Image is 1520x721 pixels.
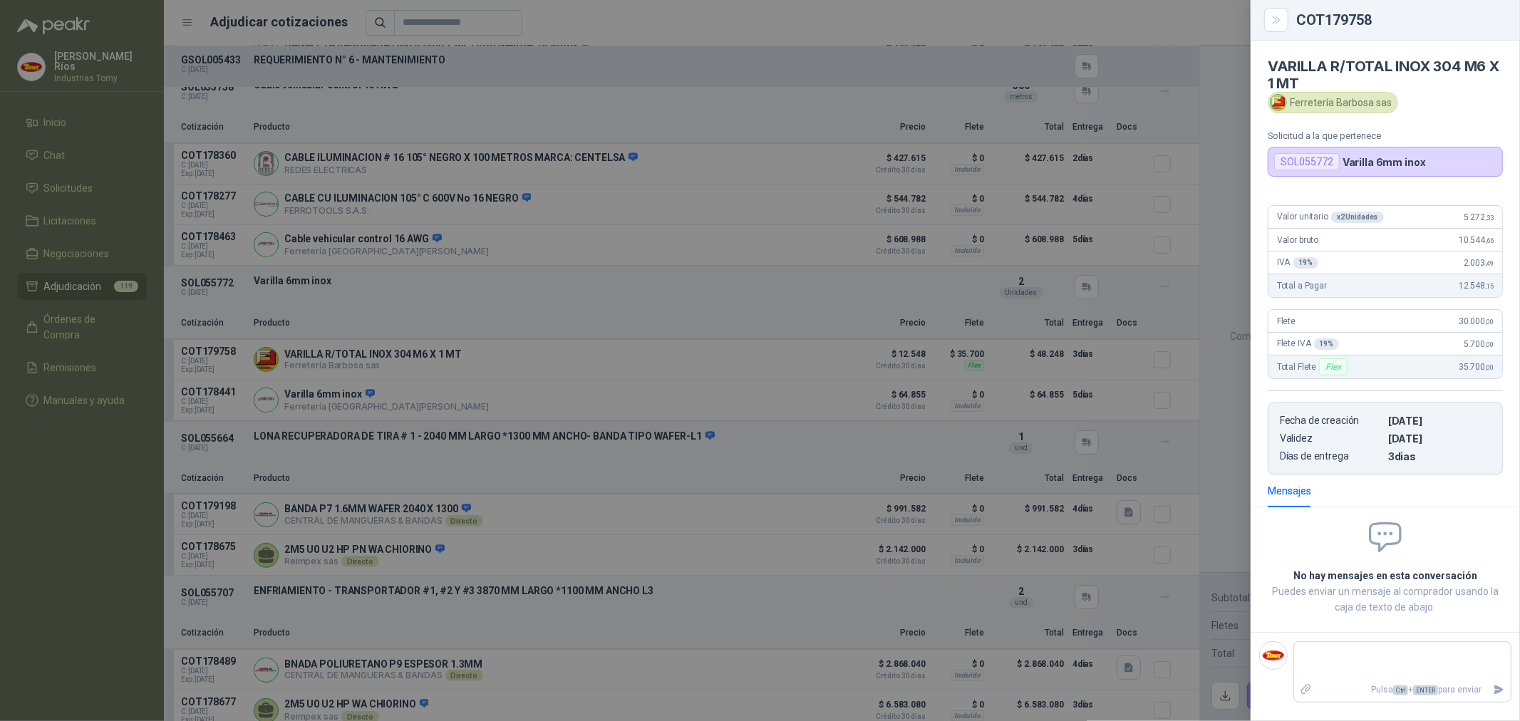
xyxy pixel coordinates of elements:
p: Pulsa + para enviar [1318,678,1488,702]
span: Valor unitario [1277,212,1384,223]
span: ,00 [1485,363,1494,371]
button: Close [1268,11,1285,28]
div: Mensajes [1268,483,1311,499]
span: Total Flete [1277,358,1350,375]
p: Varilla 6mm inox [1343,156,1426,168]
p: [DATE] [1388,432,1491,445]
label: Adjuntar archivos [1294,678,1318,702]
span: IVA [1277,257,1318,269]
div: SOL055772 [1274,153,1340,170]
span: Flete IVA [1277,338,1339,350]
h4: VARILLA R/TOTAL INOX 304 M6 X 1 MT [1268,58,1503,92]
span: Total a Pagar [1277,281,1327,291]
span: Valor bruto [1277,235,1318,245]
p: Validez [1280,432,1382,445]
button: Enviar [1487,678,1511,702]
div: COT179758 [1296,13,1503,27]
span: Flete [1277,316,1296,326]
span: ,15 [1485,282,1494,290]
div: Ferretería Barbosa sas [1268,92,1398,113]
span: Ctrl [1393,685,1408,695]
img: Company Logo [1271,95,1286,110]
p: Días de entrega [1280,450,1382,462]
div: 19 % [1293,257,1319,269]
span: 5.700 [1464,339,1494,349]
span: ,66 [1485,237,1494,244]
span: 12.548 [1459,281,1494,291]
span: 35.700 [1459,362,1494,372]
span: 30.000 [1459,316,1494,326]
div: Flex [1319,358,1347,375]
p: Solicitud a la que pertenece [1268,130,1503,141]
div: x 2 Unidades [1331,212,1384,223]
span: 2.003 [1464,258,1494,268]
span: ,00 [1485,341,1494,348]
span: ,00 [1485,318,1494,326]
img: Company Logo [1260,642,1287,669]
p: 3 dias [1388,450,1491,462]
span: 5.272 [1464,212,1494,222]
span: ,33 [1485,214,1494,222]
div: 19 % [1314,338,1340,350]
span: ENTER [1413,685,1438,695]
p: Puedes enviar un mensaje al comprador usando la caja de texto de abajo. [1268,583,1503,615]
p: Fecha de creación [1280,415,1382,427]
span: ,49 [1485,259,1494,267]
span: 10.544 [1459,235,1494,245]
h2: No hay mensajes en esta conversación [1268,568,1503,583]
p: [DATE] [1388,415,1491,427]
